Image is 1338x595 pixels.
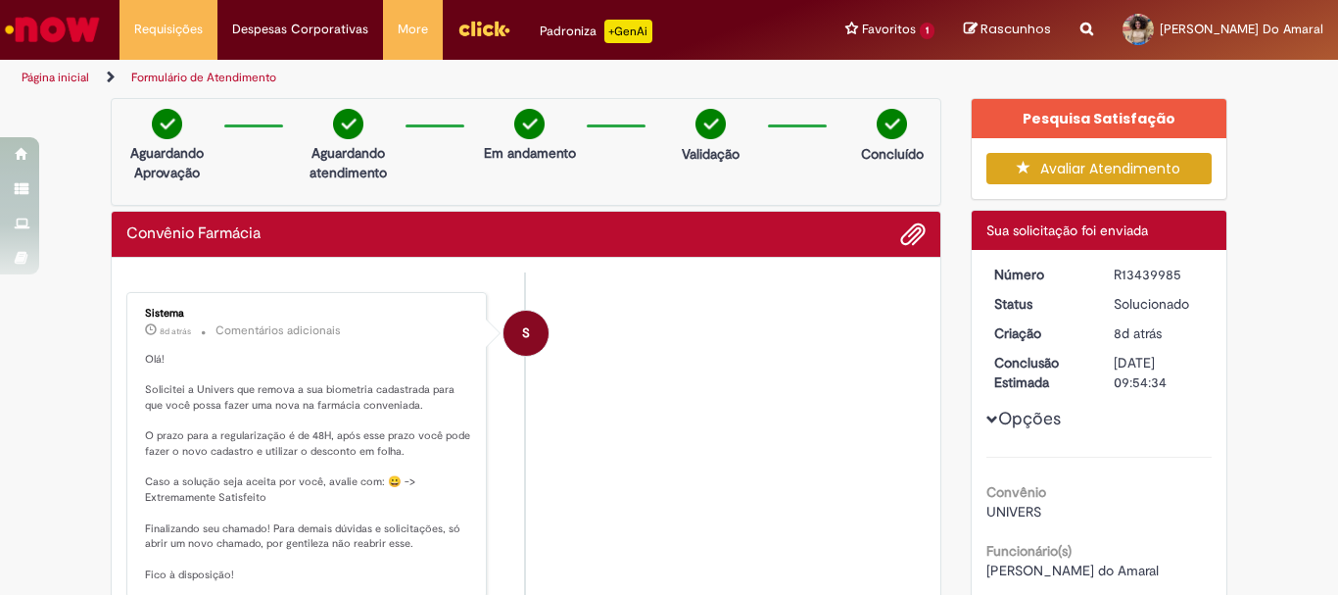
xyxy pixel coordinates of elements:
dt: Criação [980,323,1100,343]
img: check-circle-green.png [152,109,182,139]
span: Requisições [134,20,203,39]
time: 22/08/2025 13:54:34 [160,325,191,337]
a: Formulário de Atendimento [131,70,276,85]
div: Sistema [145,308,471,320]
p: +GenAi [604,20,652,43]
span: UNIVERS [986,503,1041,521]
p: Aguardando atendimento [301,143,396,182]
img: check-circle-green.png [333,109,363,139]
img: check-circle-green.png [877,109,907,139]
img: ServiceNow [2,10,103,49]
img: check-circle-green.png [514,109,545,139]
small: Comentários adicionais [215,322,341,339]
a: Rascunhos [964,21,1051,39]
span: 8d atrás [160,325,191,337]
p: Olá! Solicitei a Univers que remova a sua biometria cadastrada para que você possa fazer uma nova... [145,352,471,583]
b: Convênio [986,483,1046,501]
div: System [503,311,549,356]
span: 8d atrás [1114,324,1162,342]
div: 22/08/2025 13:54:32 [1114,323,1205,343]
span: Rascunhos [980,20,1051,38]
span: S [522,310,530,357]
dt: Número [980,265,1100,284]
span: Sua solicitação foi enviada [986,222,1148,239]
div: Padroniza [540,20,652,43]
div: [DATE] 09:54:34 [1114,353,1205,392]
p: Aguardando Aprovação [119,143,215,182]
div: Pesquisa Satisfação [972,99,1227,138]
time: 22/08/2025 13:54:32 [1114,324,1162,342]
a: Página inicial [22,70,89,85]
span: [PERSON_NAME] Do Amaral [1160,21,1323,37]
div: R13439985 [1114,265,1205,284]
img: check-circle-green.png [695,109,726,139]
span: 1 [920,23,934,39]
span: [PERSON_NAME] do Amaral [986,562,1159,579]
ul: Trilhas de página [15,60,878,96]
h2: Convênio Farmácia Histórico de tíquete [126,225,261,243]
span: More [398,20,428,39]
p: Concluído [861,144,924,164]
button: Avaliar Atendimento [986,153,1213,184]
span: Despesas Corporativas [232,20,368,39]
span: Favoritos [862,20,916,39]
p: Validação [682,144,740,164]
p: Em andamento [484,143,576,163]
b: Funcionário(s) [986,542,1072,560]
button: Adicionar anexos [900,222,926,247]
dt: Conclusão Estimada [980,353,1100,392]
img: click_logo_yellow_360x200.png [457,14,510,43]
dt: Status [980,294,1100,314]
div: Solucionado [1114,294,1205,314]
